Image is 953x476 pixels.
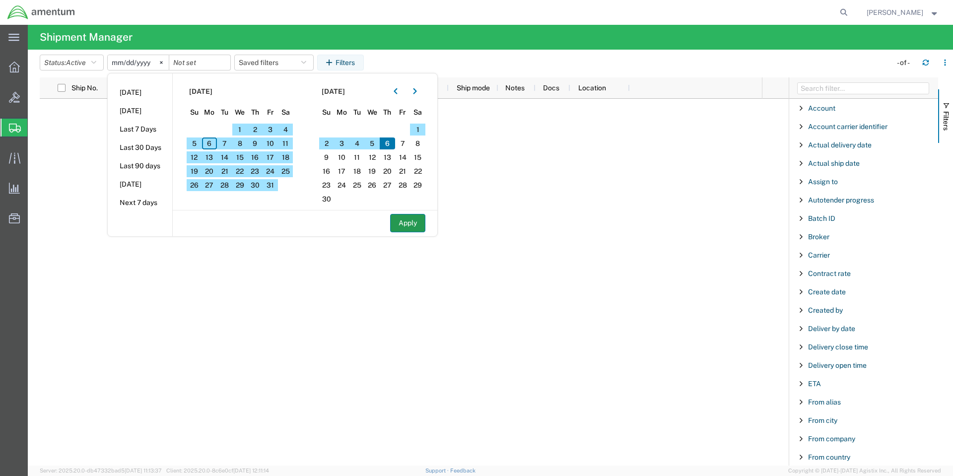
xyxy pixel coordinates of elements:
li: Last 30 Days [108,138,172,157]
button: Apply [390,214,425,232]
span: [DATE] [189,86,212,97]
span: 11 [349,151,365,163]
span: Tu [349,107,365,118]
li: Next 7 days [108,194,172,212]
span: Su [187,107,202,118]
span: From company [808,435,855,443]
span: [DATE] [322,86,345,97]
span: 14 [395,151,410,163]
span: 8 [232,137,248,149]
span: 27 [202,179,217,191]
span: Client: 2025.20.0-8c6e0cf [166,468,269,474]
span: Carrier [808,251,830,259]
span: 13 [380,151,395,163]
span: 27 [380,179,395,191]
span: 18 [278,151,293,163]
span: 16 [248,151,263,163]
span: Delivery close time [808,343,868,351]
span: Account carrier identifier [808,123,887,131]
span: Actual delivery date [808,141,872,149]
span: 6 [380,137,395,149]
span: 25 [278,165,293,177]
span: 12 [364,151,380,163]
span: 26 [364,179,380,191]
img: logo [7,5,75,20]
input: Not set [169,55,230,70]
span: Th [248,107,263,118]
span: We [232,107,248,118]
span: 26 [187,179,202,191]
span: 11 [278,137,293,149]
span: Active [66,59,86,67]
li: [DATE] [108,83,172,102]
span: 10 [263,137,278,149]
span: 25 [349,179,365,191]
span: 12 [187,151,202,163]
span: From city [808,416,837,424]
button: [PERSON_NAME] [866,6,940,18]
span: 3 [334,137,349,149]
span: 2 [248,124,263,136]
span: 24 [263,165,278,177]
span: 3 [263,124,278,136]
span: 20 [380,165,395,177]
span: 10 [334,151,349,163]
span: From alias [808,398,841,406]
li: Last 90 days [108,157,172,175]
span: 28 [217,179,232,191]
span: 9 [319,151,335,163]
span: Su [319,107,335,118]
span: 8 [410,137,425,149]
h4: Shipment Manager [40,25,133,50]
span: From country [808,453,850,461]
span: Actual ship date [808,159,860,167]
span: 17 [334,165,349,177]
span: Assign to [808,178,838,186]
span: Copyright © [DATE]-[DATE] Agistix Inc., All Rights Reserved [788,467,941,475]
span: Fr [395,107,410,118]
li: [DATE] [108,102,172,120]
span: Delivery open time [808,361,867,369]
span: Tu [217,107,232,118]
span: 7 [217,137,232,149]
span: 18 [349,165,365,177]
span: Steven Sanchez [867,7,923,18]
button: Status:Active [40,55,104,70]
span: 22 [410,165,425,177]
a: Feedback [450,468,476,474]
span: 4 [349,137,365,149]
span: 2 [319,137,335,149]
span: We [364,107,380,118]
span: Created by [808,306,843,314]
span: 15 [232,151,248,163]
a: Support [425,468,450,474]
span: 21 [217,165,232,177]
span: Mo [202,107,217,118]
span: Account [808,104,835,112]
span: Notes [505,84,525,92]
span: 22 [232,165,248,177]
span: 19 [187,165,202,177]
span: 5 [364,137,380,149]
span: 13 [202,151,217,163]
li: [DATE] [108,175,172,194]
span: 29 [410,179,425,191]
input: Not set [108,55,169,70]
span: 21 [395,165,410,177]
span: 30 [248,179,263,191]
span: 6 [202,137,217,149]
span: 24 [334,179,349,191]
span: Broker [808,233,829,241]
div: - of - [897,58,914,68]
span: 23 [248,165,263,177]
span: Server: 2025.20.0-db47332bad5 [40,468,162,474]
button: Filters [317,55,364,70]
span: Mo [334,107,349,118]
span: 4 [278,124,293,136]
span: 31 [263,179,278,191]
span: Sa [410,107,425,118]
span: Deliver by date [808,325,855,333]
span: 1 [410,124,425,136]
span: 28 [395,179,410,191]
span: 14 [217,151,232,163]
